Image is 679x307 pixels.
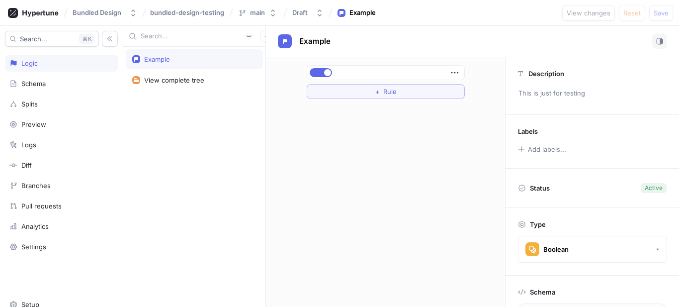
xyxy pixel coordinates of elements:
div: Example [349,8,376,18]
div: Preview [21,120,46,128]
span: View changes [567,10,610,16]
input: Search... [141,31,242,41]
p: Description [528,70,564,78]
div: Example [144,55,170,63]
div: Branches [21,182,51,190]
span: Save [654,10,669,16]
span: ＋ [374,89,381,95]
div: Settings [21,243,46,251]
button: main [234,4,281,21]
span: Reset [623,10,641,16]
div: Pull requests [21,202,62,210]
div: Boolean [543,245,569,254]
p: Status [530,181,550,195]
p: Labels [518,127,538,135]
button: Boolean [518,236,667,263]
button: Save [649,5,673,21]
div: Active [645,184,663,193]
div: K [79,34,94,44]
div: Diff [21,161,32,169]
div: Logs [21,141,36,149]
div: Bundled Design [73,8,121,17]
div: Schema [21,80,46,88]
button: Bundled Design [69,4,141,21]
span: bundled-design-testing [150,9,224,16]
p: Type [530,220,546,228]
span: Example [299,37,331,45]
div: Draft [292,8,308,17]
button: View changes [562,5,615,21]
button: ＋Rule [307,84,465,99]
span: Search... [20,36,47,42]
button: Draft [288,4,328,21]
p: Schema [530,288,555,296]
div: Logic [21,59,38,67]
p: This is just for testing [514,85,671,102]
div: Splits [21,100,38,108]
div: main [250,8,265,17]
button: Reset [619,5,645,21]
div: View complete tree [144,76,204,84]
button: Search...K [5,31,99,47]
button: Add labels... [514,143,569,156]
div: Analytics [21,222,49,230]
span: Rule [383,89,397,95]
